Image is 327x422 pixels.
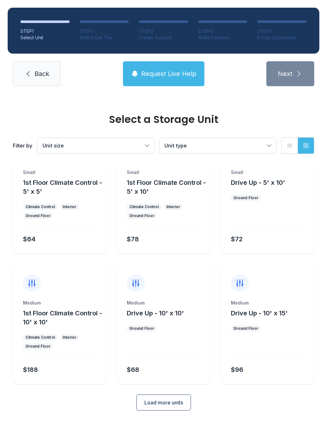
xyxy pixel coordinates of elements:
div: Create Account [139,34,188,41]
div: Filter by [13,142,32,149]
div: Small [231,169,304,176]
div: Ground Floor [233,326,258,331]
div: Medium [127,300,200,306]
div: Climate Control [26,204,55,209]
button: Drive Up - 5' x 10' [231,178,285,187]
div: $64 [23,235,35,244]
div: Ground Floor [26,213,50,218]
button: 1st Floor Climate Control - 5' x 10' [127,178,208,196]
span: 1st Floor Climate Control - 10' x 10' [23,309,102,326]
button: Drive Up - 10' x 10' [127,309,184,318]
button: Unit type [159,138,276,153]
div: Interior [63,204,76,209]
div: Interior [166,204,180,209]
div: E-Sign Documents [257,34,307,41]
div: Ground Floor [129,213,154,218]
span: Drive Up - 10' x 15' [231,309,288,317]
span: Next [278,69,293,78]
div: Ground Floor [233,195,258,200]
div: STEP 2 [80,28,129,34]
button: 1st Floor Climate Control - 10' x 10' [23,309,104,327]
div: Medium [231,300,304,306]
span: 1st Floor Climate Control - 5' x 5' [23,179,102,195]
div: Small [127,169,200,176]
div: $68 [127,365,139,374]
div: Select Unit Tier [80,34,129,41]
span: 1st Floor Climate Control - 5' x 10' [127,179,206,195]
button: Unit size [37,138,154,153]
span: Drive Up - 5' x 10' [231,179,285,186]
div: Ground Floor [129,326,154,331]
div: Ground Floor [26,344,50,349]
span: Request Live Help [141,69,196,78]
button: Drive Up - 10' x 15' [231,309,288,318]
div: STEP 3 [139,28,188,34]
span: Unit size [42,142,64,149]
span: Back [34,69,49,78]
span: Unit type [164,142,187,149]
div: Medium [23,300,96,306]
div: STEP 4 [198,28,247,34]
div: STEP 1 [20,28,70,34]
div: $96 [231,365,243,374]
span: Drive Up - 10' x 10' [127,309,184,317]
span: Load more units [144,399,183,406]
div: Interior [63,335,76,340]
div: STEP 5 [257,28,307,34]
div: Select a Storage Unit [13,114,314,124]
div: Small [23,169,96,176]
div: Make Payment [198,34,247,41]
div: Climate Control [129,204,159,209]
div: $188 [23,365,38,374]
div: Select Unit [20,34,70,41]
div: Climate Control [26,335,55,340]
div: $78 [127,235,139,244]
button: 1st Floor Climate Control - 5' x 5' [23,178,104,196]
div: $72 [231,235,243,244]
